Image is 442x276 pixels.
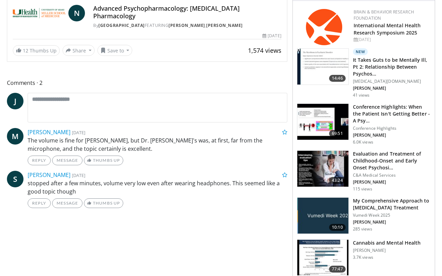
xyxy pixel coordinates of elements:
[329,75,346,82] span: 14:46
[354,22,421,36] a: International Mental Health Research Symposium 2025
[28,128,70,136] a: [PERSON_NAME]
[297,104,348,140] img: 4362ec9e-0993-4580-bfd4-8e18d57e1d49.150x105_q85_crop-smart_upscale.jpg
[84,156,123,165] a: Thumbs Up
[93,22,281,29] div: By FEATURING ,
[353,172,431,178] p: C&A Medical Services
[28,171,70,179] a: [PERSON_NAME]
[297,150,431,192] a: 43:24 Evaluation and Treatment of Childhood-Onset and Early Onset Psychosi… C&A Medical Services ...
[72,172,85,178] small: [DATE]
[329,224,346,231] span: 10:10
[329,266,346,273] span: 77:47
[329,177,346,184] span: 43:24
[7,171,23,187] a: S
[353,219,431,225] p: [PERSON_NAME]
[353,150,431,171] h3: Evaluation and Treatment of Childhood-Onset and Early Onset Psychosi…
[297,49,348,85] img: 45d9ed29-37ad-44fa-b6cc-1065f856441c.150x105_q85_crop-smart_upscale.jpg
[52,198,83,208] a: Message
[297,48,431,98] a: 14:46 New It Takes Guts to be Mentally Ill, Pt 2: Relationship Between Psychos… [MEDICAL_DATA][DO...
[353,255,373,260] p: 3.7K views
[72,129,85,136] small: [DATE]
[262,33,281,39] div: [DATE]
[23,47,28,54] span: 12
[353,197,431,211] h3: My Comprehensive Approach to [MEDICAL_DATA] Treatment
[353,132,431,138] p: [PERSON_NAME]
[297,239,431,276] a: 77:47 Cannabis and Mental Health [PERSON_NAME] 3.7K views
[7,128,23,145] a: M
[297,198,348,234] img: ae1082c4-cc90-4cd6-aa10-009092bfa42a.jpg.150x105_q85_crop-smart_upscale.jpg
[354,37,429,43] div: [DATE]
[68,5,85,21] a: N
[353,186,372,192] p: 115 views
[63,45,95,56] button: Share
[297,197,431,234] a: 10:10 My Comprehensive Approach to [MEDICAL_DATA] Treatment Vumedi Week 2025 [PERSON_NAME] 285 views
[353,92,370,98] p: 41 views
[353,248,421,253] p: [PERSON_NAME]
[52,156,83,165] a: Message
[306,9,342,45] img: 6bc95fc0-882d-4061-9ebb-ce70b98f0866.png.150x105_q85_autocrop_double_scale_upscale_version-0.2.png
[353,213,431,218] p: Vumedi Week 2025
[97,45,133,56] button: Save to
[353,179,431,185] p: [PERSON_NAME]
[7,93,23,109] a: J
[353,57,431,77] h3: It Takes Guts to be Mentally Ill, Pt 2: Relationship Between Psychos…
[28,179,287,196] p: stopped after a few minutes, volume very low even after wearing headphones. This seemed like a go...
[7,78,287,87] span: Comments 2
[84,198,123,208] a: Thumbs Up
[28,136,287,153] p: The volume is fine for [PERSON_NAME], but Dr. [PERSON_NAME]'s was, at first, far from the microph...
[13,45,60,56] a: 12 Thumbs Up
[353,139,373,145] p: 6.0K views
[28,156,51,165] a: Reply
[353,79,431,84] p: [MEDICAL_DATA][DOMAIN_NAME]
[98,22,145,28] a: [GEOGRAPHIC_DATA]
[353,239,421,246] h3: Cannabis and Mental Health
[353,126,431,131] p: Conference Highlights
[13,5,66,21] img: University of Miami
[297,240,348,276] img: 0e991599-1ace-4004-98d5-e0b39d86eda7.150x105_q85_crop-smart_upscale.jpg
[329,130,346,137] span: 69:51
[206,22,243,28] a: [PERSON_NAME]
[353,226,372,232] p: 285 views
[297,103,431,145] a: 69:51 Conference Highlights: When the Patient Isn't Getting Better - A Psy… Conference Highlights...
[353,86,431,91] p: [PERSON_NAME]
[169,22,205,28] a: [PERSON_NAME]
[93,5,281,20] h4: Advanced Psychopharmacology: [MEDICAL_DATA] Pharmacology
[354,9,414,21] a: Brain & Behavior Research Foundation
[248,46,281,55] span: 1,574 views
[297,151,348,187] img: 9c1ea151-7f89-42e7-b0fb-c17652802da6.150x105_q85_crop-smart_upscale.jpg
[28,198,51,208] a: Reply
[353,103,431,124] h3: Conference Highlights: When the Patient Isn't Getting Better - A Psy…
[353,48,368,55] p: New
